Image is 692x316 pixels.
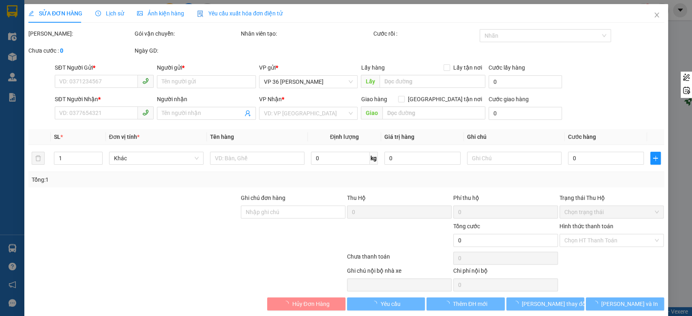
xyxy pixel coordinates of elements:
[60,47,63,54] b: 0
[241,29,372,38] div: Nhân viên tạo:
[28,10,82,17] span: SỬA ĐƠN HÀNG
[347,195,365,201] span: Thu Hộ
[114,152,199,164] span: Khác
[135,29,239,38] div: Gói vận chuyển:
[241,206,345,218] input: Ghi chú đơn hàng
[380,299,400,308] span: Yêu cầu
[210,152,304,165] input: VD: Bàn, Ghế
[512,301,521,306] span: loading
[453,193,557,206] div: Phí thu hộ
[142,109,149,116] span: phone
[55,95,154,104] div: SĐT Người Nhận
[137,10,184,17] span: Ảnh kiện hàng
[371,301,380,306] span: loading
[259,96,282,102] span: VP Nhận
[592,301,601,306] span: loading
[137,11,143,16] span: picture
[361,106,382,119] span: Giao
[559,193,664,202] div: Trạng thái Thu Hộ
[601,299,658,308] span: [PERSON_NAME] và In
[453,299,487,308] span: Thêm ĐH mới
[109,134,139,140] span: Đơn vị tính
[197,10,283,17] span: Yêu cầu xuất hóa đơn điện tử
[95,11,101,16] span: clock-circle
[347,266,451,278] div: Ghi chú nội bộ nhà xe
[96,153,101,158] span: up
[463,129,564,145] th: Ghi chú
[197,11,204,17] img: icon
[283,301,292,306] span: loading
[645,4,668,27] button: Close
[142,78,149,84] span: phone
[384,134,414,140] span: Giá trị hàng
[157,95,256,104] div: Người nhận
[93,158,102,164] span: Decrease Value
[488,107,562,120] input: Cước giao hàng
[93,152,102,158] span: Increase Value
[650,152,660,165] button: plus
[453,266,557,278] div: Chi phí nội bộ
[347,297,425,310] button: Yêu cầu
[382,106,485,119] input: Dọc đường
[506,297,584,310] button: [PERSON_NAME] thay đổi
[135,46,239,55] div: Ngày GD:
[32,152,45,165] button: delete
[426,297,504,310] button: Thêm ĐH mới
[373,29,478,38] div: Cước rồi :
[450,63,485,72] span: Lấy tận nơi
[651,155,660,161] span: plus
[241,195,285,201] label: Ghi chú đơn hàng
[54,134,60,140] span: SL
[259,63,358,72] div: VP gửi
[586,297,664,310] button: [PERSON_NAME] và In
[96,159,101,164] span: down
[210,134,234,140] span: Tên hàng
[330,134,359,140] span: Định lượng
[564,206,659,218] span: Chọn trạng thái
[292,299,329,308] span: Hủy Đơn Hàng
[467,152,561,165] input: Ghi Chú
[264,76,353,88] span: VP 36 Hồng Tiến
[653,12,660,18] span: close
[157,63,256,72] div: Người gửi
[361,96,387,102] span: Giao hàng
[361,64,384,71] span: Lấy hàng
[95,10,124,17] span: Lịch sử
[379,75,485,88] input: Dọc đường
[559,223,613,229] label: Hình thức thanh toán
[488,64,525,71] label: Cước lấy hàng
[370,152,378,165] span: kg
[488,96,529,102] label: Cước giao hàng
[453,223,480,229] span: Tổng cước
[346,252,452,266] div: Chưa thanh toán
[444,301,453,306] span: loading
[568,134,596,140] span: Cước hàng
[488,75,562,88] input: Cước lấy hàng
[244,110,251,117] span: user-add
[28,11,34,16] span: edit
[32,175,268,184] div: Tổng: 1
[361,75,379,88] span: Lấy
[28,29,133,38] div: [PERSON_NAME]:
[267,297,345,310] button: Hủy Đơn Hàng
[521,299,586,308] span: [PERSON_NAME] thay đổi
[405,95,485,104] span: [GEOGRAPHIC_DATA] tận nơi
[55,63,154,72] div: SĐT Người Gửi
[28,46,133,55] div: Chưa cước :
